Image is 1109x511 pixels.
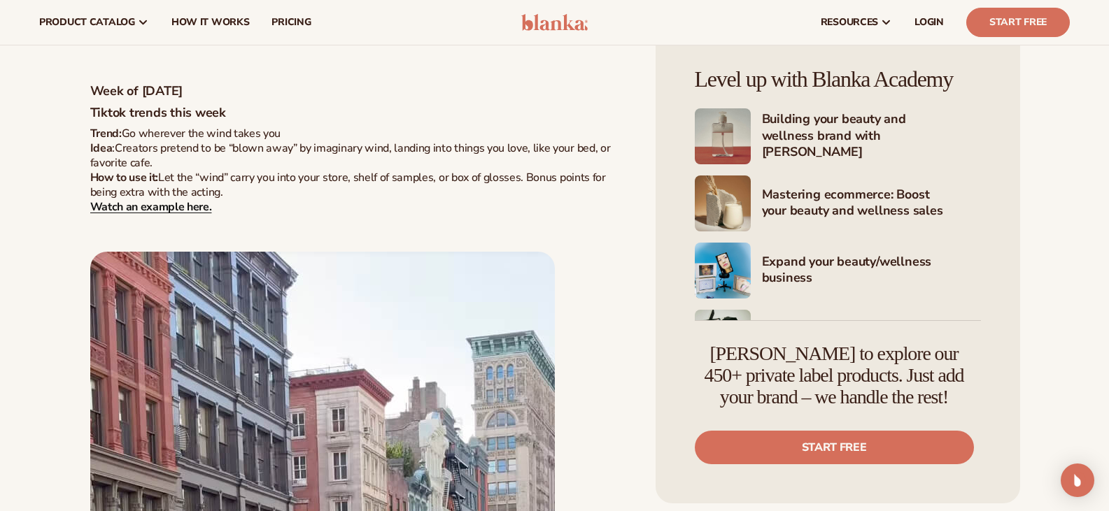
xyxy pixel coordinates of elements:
span: LOGIN [914,17,944,28]
span: pricing [271,17,311,28]
p: Go wherever the wind takes you : Creators pretend to be “blown away” by imaginary wind, landing i... [90,127,628,229]
a: Start Free [966,8,1070,37]
h5: Week of [DATE] [90,83,628,99]
strong: How to use it: [90,170,159,185]
img: Shopify Image 10 [695,310,751,366]
strong: Tiktok trends this week [90,104,226,121]
a: Shopify Image 8 Mastering ecommerce: Boost your beauty and wellness sales [695,175,981,231]
h4: [PERSON_NAME] to explore our 450+ private label products. Just add your brand – we handle the rest! [695,343,974,408]
strong: Trend: [90,126,122,141]
span: product catalog [39,17,135,28]
span: How It Works [171,17,250,28]
a: Shopify Image 9 Expand your beauty/wellness business [695,243,981,298]
a: Shopify Image 7 Building your beauty and wellness brand with [PERSON_NAME] [695,108,981,164]
a: Start free [695,431,974,464]
strong: Idea [90,141,113,156]
img: Shopify Image 8 [695,175,751,231]
div: Open Intercom Messenger [1061,463,1094,497]
h4: Building your beauty and wellness brand with [PERSON_NAME] [762,111,981,161]
a: Watch an example here. [90,199,212,215]
img: Shopify Image 9 [695,243,751,298]
span: resources [821,17,878,28]
img: logo [521,14,588,31]
h4: Level up with Blanka Academy [695,67,981,92]
a: Shopify Image 10 Marketing your beauty and wellness brand 101 [695,310,981,366]
h4: Mastering ecommerce: Boost your beauty and wellness sales [762,187,981,221]
img: Shopify Image 7 [695,108,751,164]
h4: Expand your beauty/wellness business [762,254,981,288]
